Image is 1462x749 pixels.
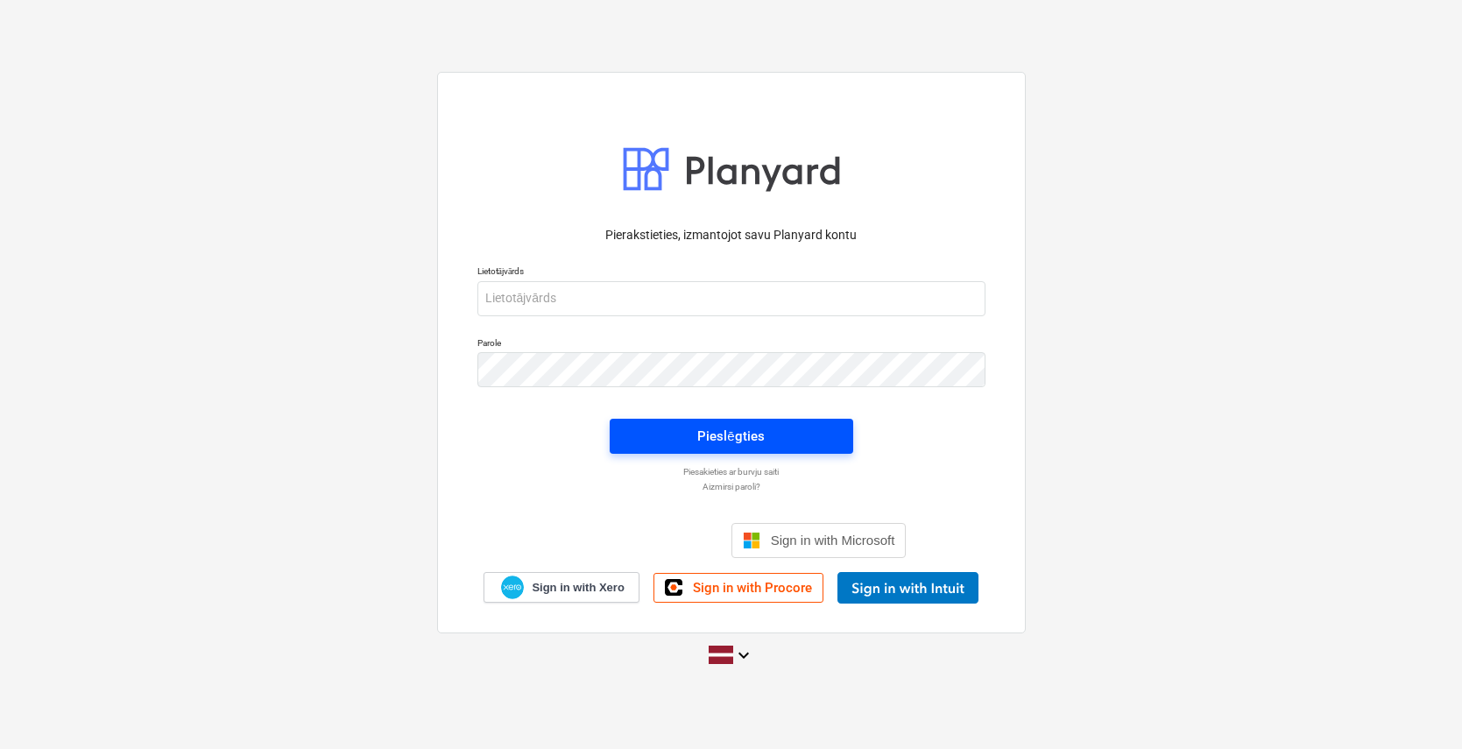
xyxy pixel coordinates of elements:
a: Piesakieties ar burvju saiti [469,466,994,477]
a: Sign in with Procore [653,573,823,603]
a: Sign in with Xero [484,572,639,603]
img: Xero logo [501,576,524,599]
p: Pierakstieties, izmantojot savu Planyard kontu [477,226,985,244]
input: Lietotājvārds [477,281,985,316]
a: Aizmirsi paroli? [469,481,994,492]
span: Sign in with Xero [532,580,624,596]
span: Sign in with Microsoft [771,533,895,548]
div: Pieslēgties [697,425,764,448]
p: Lietotājvārds [477,265,985,280]
p: Parole [477,337,985,352]
img: Microsoft logo [743,532,760,549]
iframe: Sign in with Google Button [547,521,726,560]
span: Sign in with Procore [693,580,812,596]
iframe: Chat Widget [1374,665,1462,749]
i: keyboard_arrow_down [733,645,754,666]
button: Pieslēgties [610,419,853,454]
